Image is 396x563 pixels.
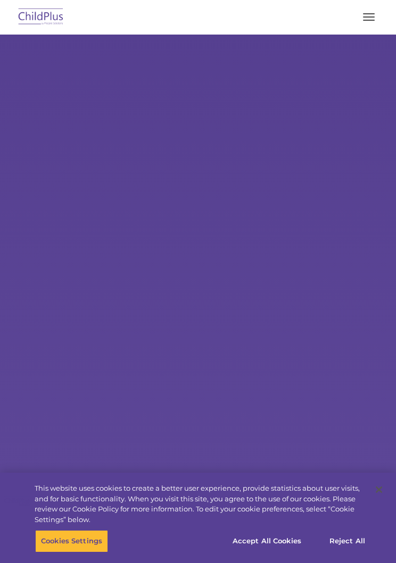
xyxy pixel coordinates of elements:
[35,530,108,552] button: Cookies Settings
[367,478,391,501] button: Close
[227,530,307,552] button: Accept All Cookies
[16,5,66,30] img: ChildPlus by Procare Solutions
[314,530,381,552] button: Reject All
[35,483,368,525] div: This website uses cookies to create a better user experience, provide statistics about user visit...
